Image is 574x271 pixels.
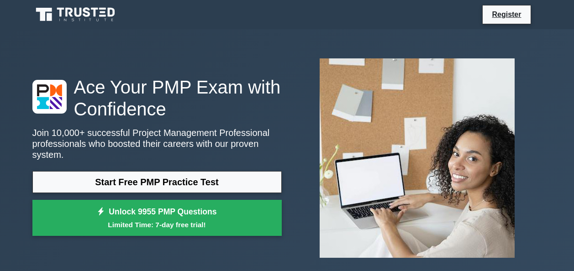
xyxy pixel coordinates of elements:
a: Register [486,9,527,20]
a: Unlock 9955 PMP QuestionsLimited Time: 7-day free trial! [32,200,282,236]
h1: Ace Your PMP Exam with Confidence [32,76,282,120]
small: Limited Time: 7-day free trial! [44,219,270,230]
p: Join 10,000+ successful Project Management Professional professionals who boosted their careers w... [32,127,282,160]
a: Start Free PMP Practice Test [32,171,282,193]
